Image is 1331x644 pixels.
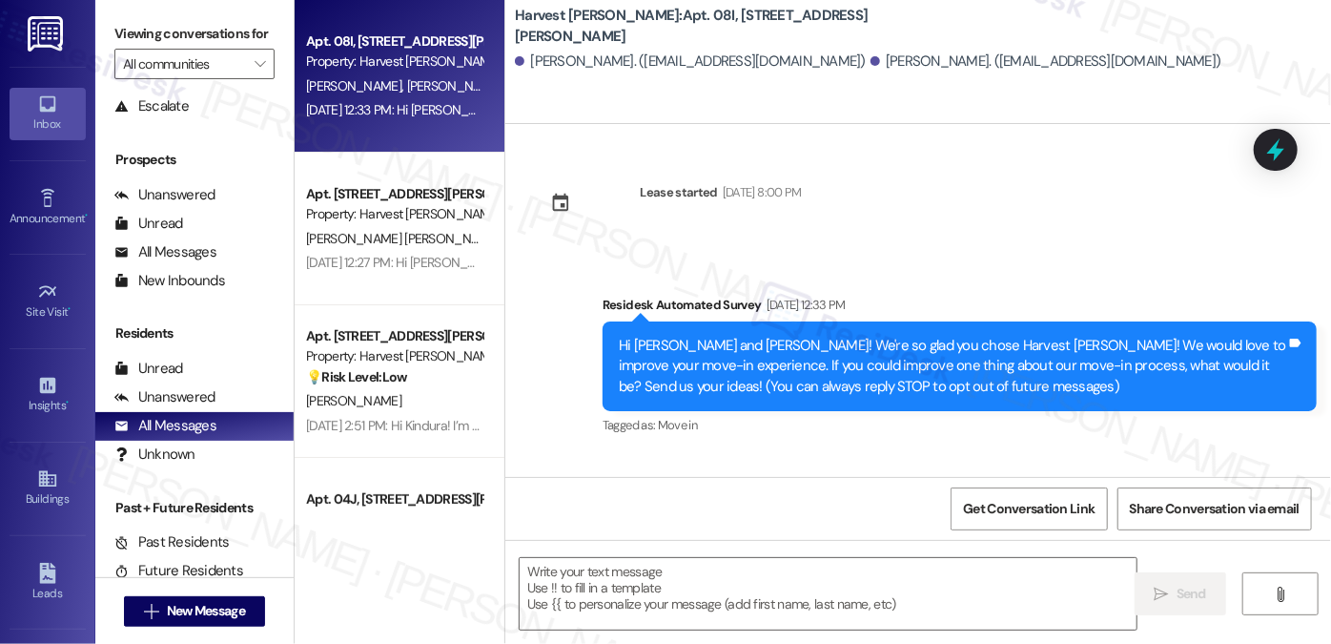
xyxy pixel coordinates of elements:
div: Escalate [114,96,189,116]
input: All communities [123,49,244,79]
div: Apt. [STREET_ADDRESS][PERSON_NAME] [306,326,482,346]
button: Get Conversation Link [951,488,1107,530]
div: All Messages [114,416,216,436]
div: Hi [PERSON_NAME] and [PERSON_NAME]! We're so glad you chose Harvest [PERSON_NAME]! We would love ... [619,336,1286,397]
i:  [144,604,158,619]
div: Unknown [114,445,195,465]
div: Residents [95,323,294,343]
button: Send [1135,572,1227,615]
div: [DATE] 12:33 PM [762,295,846,315]
div: Property: Harvest [PERSON_NAME] [306,346,482,366]
span: [PERSON_NAME] [306,392,401,409]
div: Unread [114,359,183,379]
span: [PERSON_NAME] [PERSON_NAME] [407,77,601,94]
a: Buildings [10,463,86,514]
div: All Messages [114,242,216,262]
div: Residesk Automated Survey [603,295,1317,322]
div: [PERSON_NAME]. ([EMAIL_ADDRESS][DOMAIN_NAME]) [515,52,866,72]
span: [PERSON_NAME] [306,77,407,94]
span: Get Conversation Link [963,499,1095,519]
b: Harvest [PERSON_NAME]: Apt. 08I, [STREET_ADDRESS][PERSON_NAME] [515,6,896,47]
span: New Message [167,601,245,621]
div: [PERSON_NAME]. ([EMAIL_ADDRESS][DOMAIN_NAME]) [870,52,1221,72]
i:  [1273,587,1287,602]
span: • [85,209,88,222]
div: Future Residents [114,561,243,581]
button: Share Conversation via email [1117,488,1312,530]
span: Send [1177,584,1206,604]
i:  [1155,587,1169,602]
div: Lease started [640,182,718,202]
div: Apt. 04J, [STREET_ADDRESS][PERSON_NAME] [306,489,482,509]
img: ResiDesk Logo [28,16,67,52]
div: Past + Future Residents [95,498,294,518]
a: Site Visit • [10,276,86,327]
strong: 💡 Risk Level: Low [306,368,407,385]
div: Unanswered [114,185,215,205]
div: Unanswered [114,387,215,407]
button: New Message [124,596,265,627]
span: [PERSON_NAME] [PERSON_NAME] [306,230,505,247]
div: Property: Harvest [PERSON_NAME] [306,52,482,72]
div: Prospects [95,150,294,170]
span: Move in [658,417,697,433]
i:  [255,56,265,72]
div: Property: Harvest [PERSON_NAME] [306,204,482,224]
div: [DATE] 8:00 PM [718,182,802,202]
a: Insights • [10,369,86,421]
div: Unread [114,214,183,234]
span: • [69,302,72,316]
a: Leads [10,557,86,609]
label: Viewing conversations for [114,19,275,49]
div: Tagged as: [603,411,1317,439]
div: Past Residents [114,532,230,552]
div: Apt. 08I, [STREET_ADDRESS][PERSON_NAME] [306,31,482,52]
a: Inbox [10,88,86,139]
span: Share Conversation via email [1130,499,1300,519]
span: • [66,396,69,409]
div: New Inbounds [114,271,225,291]
div: Apt. [STREET_ADDRESS][PERSON_NAME] [306,184,482,204]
